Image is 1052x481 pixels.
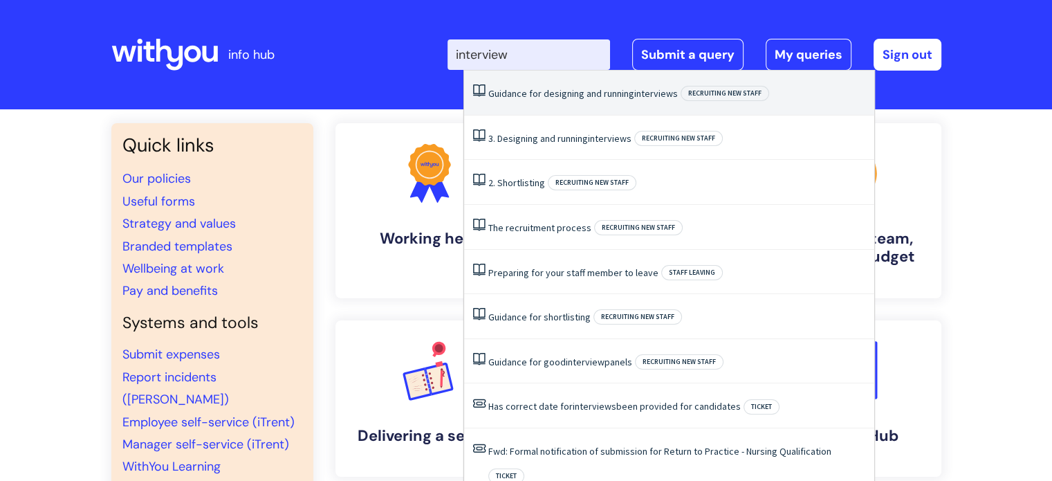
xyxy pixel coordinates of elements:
span: interviews [588,132,631,145]
h4: Working here [347,230,513,248]
a: Preparing for your staff member to leave [488,266,658,279]
h4: Delivering a service [347,427,513,445]
a: Fwd: Formal notification of submission for Return to Practice - Nursing Qualification [488,445,831,457]
span: Ticket [744,399,779,415]
span: Recruiting new staff [548,175,636,190]
span: interviews [634,87,678,100]
span: Staff leaving [661,265,723,280]
a: Pay and benefits [122,282,218,299]
a: The recruitment process [488,221,591,234]
span: Recruiting new staff [594,220,683,235]
a: Useful forms [122,193,195,210]
a: Guidance for designing and runninginterviews [488,87,678,100]
span: interview [566,356,605,368]
a: Has correct date forinterviewsbeen provided for candidates [488,400,741,412]
a: Report incidents ([PERSON_NAME]) [122,369,229,408]
h4: Systems and tools [122,314,302,333]
div: | - [447,39,941,71]
h3: Quick links [122,134,302,156]
a: Sign out [874,39,941,71]
span: Recruiting new staff [681,86,769,101]
a: Working here [335,123,524,298]
a: WithYou Learning [122,458,221,475]
span: Recruiting new staff [593,309,682,325]
a: Guidance for goodinterviewpanels [488,356,632,368]
input: Search [447,39,610,70]
a: Manager self-service (iTrent) [122,436,289,453]
a: Branded templates [122,238,232,255]
p: info hub [228,44,275,66]
a: Wellbeing at work [122,260,224,277]
a: 3. Designing and runninginterviews [488,132,631,145]
a: Guidance for shortlisting [488,311,591,323]
a: Submit expenses [122,346,220,363]
a: Our policies [122,170,191,187]
span: Recruiting new staff [634,131,723,146]
a: My queries [766,39,851,71]
span: interviews [573,400,616,412]
span: Recruiting new staff [635,354,723,370]
a: Delivering a service [335,320,524,477]
a: Employee self-service (iTrent) [122,414,295,430]
a: Submit a query [632,39,744,71]
a: Strategy and values [122,215,236,232]
a: 2. Shortlisting [488,176,545,189]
